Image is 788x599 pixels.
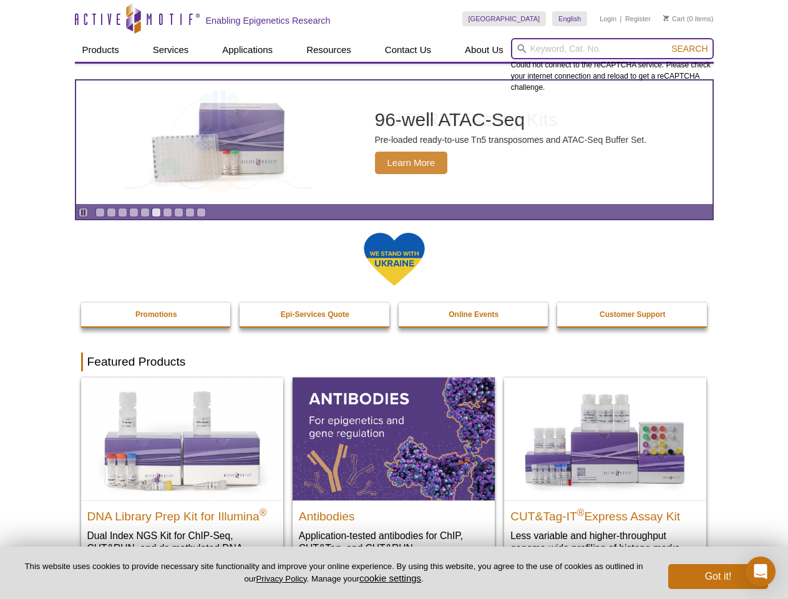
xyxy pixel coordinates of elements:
[510,529,700,555] p: Less variable and higher-throughput genome-wide profiling of histone marks​.
[557,303,708,326] a: Customer Support
[457,38,511,62] a: About Us
[95,208,105,217] a: Go to slide 1
[163,208,172,217] a: Go to slide 7
[87,504,277,523] h2: DNA Library Prep Kit for Illumina
[600,310,665,319] strong: Customer Support
[79,208,88,217] a: Toggle autoplay
[215,38,280,62] a: Applications
[359,573,421,583] button: cookie settings
[511,38,714,59] input: Keyword, Cat. No.
[375,152,448,174] span: Learn More
[663,14,685,23] a: Cart
[141,95,297,189] img: Active Motif Kit photo
[87,529,277,567] p: Dual Index NGS Kit for ChIP-Seq, CUT&RUN, and ds methylated DNA assays.
[76,80,713,204] a: Active Motif Kit photo 96-well ATAC-Seq Pre-loaded ready-to-use Tn5 transposomes and ATAC-Seq Buf...
[140,208,150,217] a: Go to slide 5
[375,110,647,129] h2: 96-well ATAC-Seq
[129,208,139,217] a: Go to slide 4
[107,208,116,217] a: Go to slide 2
[185,208,195,217] a: Go to slide 9
[668,564,768,589] button: Got it!
[399,303,550,326] a: Online Events
[299,529,489,555] p: Application-tested antibodies for ChIP, CUT&Tag, and CUT&RUN.
[671,44,708,54] span: Search
[363,231,426,287] img: We Stand With Ukraine
[118,208,127,217] a: Go to slide 3
[746,557,776,587] div: Open Intercom Messenger
[197,208,206,217] a: Go to slide 10
[152,208,161,217] a: Go to slide 6
[240,303,391,326] a: Epi-Services Quote
[504,377,706,567] a: CUT&Tag-IT® Express Assay Kit CUT&Tag-IT®Express Assay Kit Less variable and higher-throughput ge...
[174,208,183,217] a: Go to slide 8
[293,377,495,567] a: All Antibodies Antibodies Application-tested antibodies for ChIP, CUT&Tag, and CUT&RUN.
[75,38,127,62] a: Products
[256,574,306,583] a: Privacy Policy
[145,38,197,62] a: Services
[663,15,669,21] img: Your Cart
[293,377,495,500] img: All Antibodies
[668,43,711,54] button: Search
[504,377,706,500] img: CUT&Tag-IT® Express Assay Kit
[375,134,647,145] p: Pre-loaded ready-to-use Tn5 transposomes and ATAC-Seq Buffer Set.
[577,507,585,517] sup: ®
[81,353,708,371] h2: Featured Products
[206,15,331,26] h2: Enabling Epigenetics Research
[449,310,499,319] strong: Online Events
[620,11,622,26] li: |
[260,507,267,517] sup: ®
[663,11,714,26] li: (0 items)
[600,14,616,23] a: Login
[462,11,547,26] a: [GEOGRAPHIC_DATA]
[299,38,359,62] a: Resources
[552,11,587,26] a: English
[377,38,439,62] a: Contact Us
[625,14,651,23] a: Register
[81,377,283,500] img: DNA Library Prep Kit for Illumina
[299,504,489,523] h2: Antibodies
[76,80,713,204] article: 96-well ATAC-Seq
[281,310,349,319] strong: Epi-Services Quote
[81,303,232,326] a: Promotions
[511,38,714,93] div: Could not connect to the reCAPTCHA service. Please check your internet connection and reload to g...
[20,561,648,585] p: This website uses cookies to provide necessary site functionality and improve your online experie...
[510,504,700,523] h2: CUT&Tag-IT Express Assay Kit
[81,377,283,579] a: DNA Library Prep Kit for Illumina DNA Library Prep Kit for Illumina® Dual Index NGS Kit for ChIP-...
[135,310,177,319] strong: Promotions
